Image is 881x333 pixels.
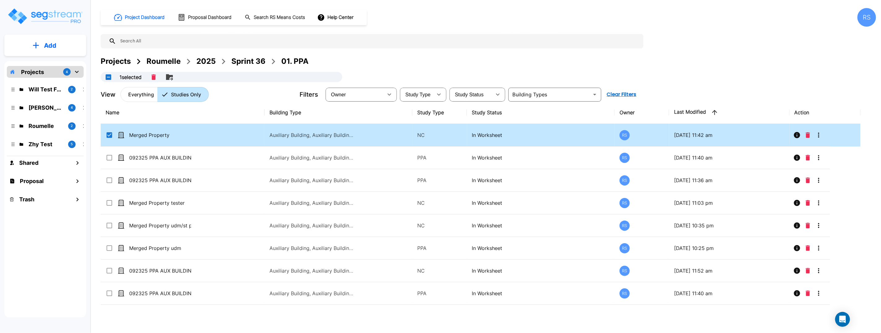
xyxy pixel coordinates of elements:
[128,91,154,98] p: Everything
[129,290,191,297] p: 092325 PPA AUX BUILDING (PIS: [DATE])_tp udm
[803,129,813,141] button: Delete
[590,90,599,99] button: Open
[112,11,168,24] button: Project Dashboard
[472,244,609,252] p: In Worksheet
[813,174,825,186] button: More-Options
[66,69,68,75] p: 4
[620,221,630,231] div: RS
[129,177,191,184] p: 092325 PPA AUX BUILDING (PIS: [DATE])_clone PPA GDS
[669,101,789,124] th: Last Modified
[674,222,784,229] p: [DATE] 10:35 pm
[813,265,825,277] button: More-Options
[835,312,850,327] div: Open Intercom Messenger
[20,177,44,185] h1: Proposal
[803,265,813,277] button: Delete
[674,290,784,297] p: [DATE] 11:40 am
[101,56,131,67] div: Projects
[620,175,630,186] div: RS
[28,122,63,130] p: Roumelle
[791,174,803,186] button: Info
[417,131,462,139] p: NC
[270,290,353,297] p: Auxiliary Building, Auxiliary Building, Commercial Property Site
[121,87,209,102] div: Platform
[316,11,356,23] button: Help Center
[44,41,56,50] p: Add
[281,56,309,67] div: 01. PPA
[813,151,825,164] button: More-Options
[102,71,115,83] button: UnSelectAll
[157,87,209,102] button: Studies Only
[21,68,44,76] p: Projects
[405,92,431,97] span: Study Type
[270,154,353,161] p: Auxiliary Building, Auxiliary Building, Commercial Property Site
[71,123,73,129] p: 2
[417,267,462,274] p: NC
[163,71,176,83] button: Move
[803,151,813,164] button: Delete
[791,219,803,232] button: Info
[813,129,825,141] button: More-Options
[472,154,609,161] p: In Worksheet
[467,101,614,124] th: Study Status
[147,56,181,67] div: Roumelle
[121,87,158,102] button: Everything
[857,8,876,27] div: RS
[101,101,265,124] th: Name
[674,267,784,274] p: [DATE] 11:52 am
[270,177,353,184] p: Auxiliary Building, Auxiliary Building, Commercial Property Site
[674,154,784,161] p: [DATE] 11:40 am
[28,103,63,112] p: QA Emmanuel
[129,199,191,207] p: Merged Property tester
[620,153,630,163] div: RS
[412,101,467,124] th: Study Type
[331,92,346,97] span: Owner
[417,177,462,184] p: PPA
[270,244,353,252] p: Auxiliary Building, Auxiliary Building, Commercial Property Site
[270,222,353,229] p: Auxiliary Building, Auxiliary Building, Commercial Property Site
[803,287,813,300] button: Delete
[813,219,825,232] button: More-Options
[242,11,309,24] button: Search RS Means Costs
[620,266,630,276] div: RS
[674,244,784,252] p: [DATE] 10:25 pm
[620,288,630,299] div: RS
[19,195,34,204] h1: Trash
[813,287,825,300] button: More-Options
[472,222,609,229] p: In Worksheet
[129,131,191,139] p: Merged Property
[71,87,73,92] p: 2
[615,101,669,124] th: Owner
[125,14,164,21] h1: Project Dashboard
[791,197,803,209] button: Info
[791,151,803,164] button: Info
[813,242,825,254] button: More-Options
[791,265,803,277] button: Info
[451,86,492,103] div: Select
[417,244,462,252] p: PPA
[28,140,63,148] p: Zhy Test
[790,101,861,124] th: Action
[674,199,784,207] p: [DATE] 11:03 pm
[417,222,462,229] p: NC
[401,86,433,103] div: Select
[791,129,803,141] button: Info
[472,177,609,184] p: In Worksheet
[510,90,589,99] input: Building Types
[270,131,353,139] p: Auxiliary Building, Auxiliary Building, Commercial Property Site
[300,90,318,99] p: Filters
[803,174,813,186] button: Delete
[604,88,639,101] button: Clear Filters
[129,154,191,161] p: 092325 PPA AUX BUILDING (PIS: [DATE])_clone PPA GDS
[270,267,353,274] p: Auxiliary Building, Auxiliary Building, Commercial Property Site
[472,267,609,274] p: In Worksheet
[231,56,265,67] div: Sprint 36
[7,7,83,25] img: Logo
[19,159,38,167] h1: Shared
[270,199,353,207] p: Auxiliary Building, Auxiliary Building, Commercial Property Site
[28,85,63,94] p: Will Test Folder
[455,92,484,97] span: Study Status
[417,290,462,297] p: PPA
[417,154,462,161] p: PPA
[803,197,813,209] button: Delete
[129,267,191,274] p: 092325 PPA AUX BUILDING (PIS: [DATE])_tp ust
